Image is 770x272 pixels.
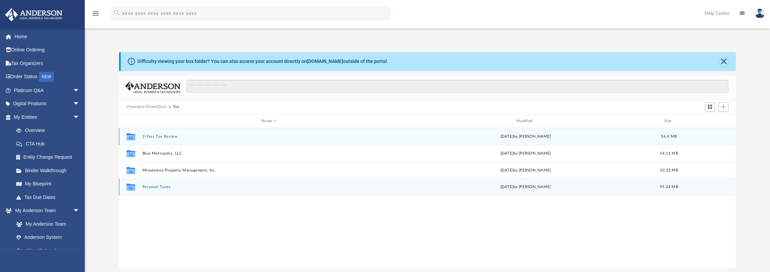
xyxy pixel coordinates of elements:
span: arrow_drop_down [73,204,86,218]
div: NEW [39,72,54,82]
button: Switch to Grid View [705,102,715,112]
button: Blue Metropolis, LLC [142,151,396,156]
i: menu [92,9,100,18]
div: [DATE] by [PERSON_NAME] [399,134,652,140]
img: Anderson Advisors Platinum Portal [3,8,64,21]
a: My Anderson Team [9,217,83,231]
div: Size [655,118,683,124]
span: arrow_drop_down [73,84,86,97]
button: Close [719,57,729,66]
img: User Pic [755,8,765,18]
div: by [PERSON_NAME] [399,184,652,190]
button: Minuteman Property Management, Inc. [142,168,396,173]
a: CTA Hub [9,137,90,151]
span: 14.11 MB [659,152,678,155]
div: id [122,118,139,124]
span: 36.4 MB [661,135,677,138]
button: Tax [173,104,180,110]
a: My Anderson Teamarrow_drop_down [5,204,86,218]
button: Personal Taxes [142,185,396,189]
button: 2-Year Tax Review [142,134,396,139]
a: menu [92,13,100,18]
span: arrow_drop_down [73,97,86,111]
a: Overview [9,124,90,137]
div: grid [119,128,736,268]
a: Order StatusNEW [5,70,90,84]
a: My Blueprint [9,177,86,191]
a: Platinum Q&Aarrow_drop_down [5,84,90,97]
div: [DATE] by [PERSON_NAME] [399,151,652,157]
span: arrow_drop_down [73,110,86,124]
input: Search files and folders [186,80,728,93]
a: Home [5,30,90,43]
i: search [113,9,121,17]
div: Name [142,118,396,124]
a: Entity Change Request [9,151,90,164]
a: Tax Due Dates [9,190,90,204]
a: Digital Productsarrow_drop_down [5,97,90,111]
div: id [685,118,733,124]
span: 10.23 MB [659,168,678,172]
div: Modified [399,118,652,124]
button: Add [718,102,729,112]
button: Viewable-ClientDocs [126,104,166,110]
div: [DATE] by [PERSON_NAME] [399,167,652,174]
a: Anderson System [9,231,86,244]
a: Online Ordering [5,43,90,57]
a: Client Referrals [9,244,86,257]
a: Tax Organizers [5,56,90,70]
a: My Entitiesarrow_drop_down [5,110,90,124]
a: [DOMAIN_NAME] [307,59,343,64]
a: Binder Walkthrough [9,164,90,177]
span: 95.24 MB [659,185,678,189]
span: [DATE] [500,185,514,189]
div: Difficulty viewing your box folder? You can also access your account directly on outside of the p... [137,58,388,65]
